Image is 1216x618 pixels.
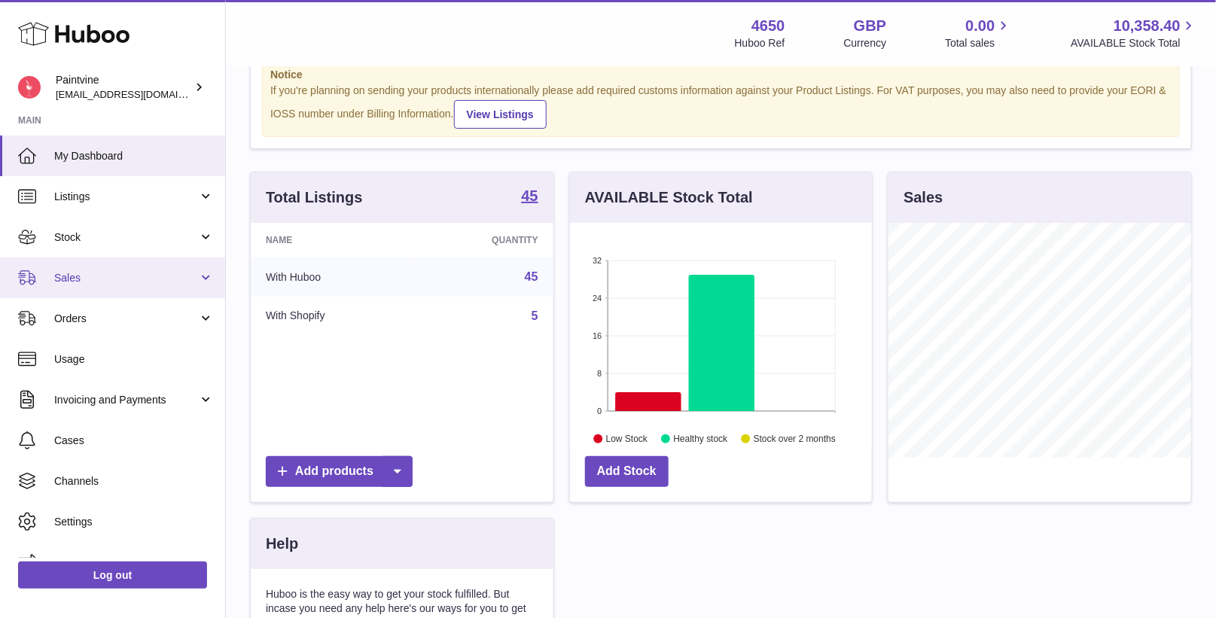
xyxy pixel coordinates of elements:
text: 32 [593,256,602,265]
span: Sales [54,271,198,285]
span: My Dashboard [54,149,214,163]
td: With Huboo [251,257,414,297]
a: Add products [266,456,413,487]
div: Paintvine [56,73,191,102]
span: Stock [54,230,198,245]
span: Settings [54,515,214,529]
span: 0.00 [966,16,995,36]
div: Huboo Ref [735,36,785,50]
a: 0.00 Total sales [945,16,1012,50]
a: 45 [525,270,538,283]
h3: AVAILABLE Stock Total [585,187,753,208]
div: If you're planning on sending your products internationally please add required customs informati... [270,84,1172,129]
text: 8 [597,369,602,378]
span: Channels [54,474,214,489]
text: Stock over 2 months [754,434,836,444]
strong: 4650 [751,16,785,36]
h3: Help [266,534,298,554]
th: Name [251,223,414,257]
span: Total sales [945,36,1012,50]
text: 24 [593,294,602,303]
div: Currency [844,36,887,50]
span: AVAILABLE Stock Total [1071,36,1198,50]
text: Healthy stock [673,434,728,444]
strong: GBP [854,16,886,36]
span: 10,358.40 [1114,16,1181,36]
strong: Notice [270,68,1172,82]
span: Cases [54,434,214,448]
span: Usage [54,352,214,367]
a: 45 [521,188,538,206]
text: 16 [593,331,602,340]
td: With Shopify [251,297,414,336]
h3: Total Listings [266,187,363,208]
text: 0 [597,406,602,416]
h3: Sales [904,187,943,208]
a: View Listings [454,100,547,129]
span: Listings [54,190,198,204]
th: Quantity [414,223,553,257]
span: Orders [54,312,198,326]
strong: 45 [521,188,538,203]
text: Low Stock [606,434,648,444]
a: Add Stock [585,456,669,487]
a: 5 [532,309,538,322]
a: 10,358.40 AVAILABLE Stock Total [1071,16,1198,50]
a: Log out [18,562,207,589]
span: Invoicing and Payments [54,393,198,407]
span: Returns [54,556,214,570]
img: euan@paintvine.co.uk [18,76,41,99]
span: [EMAIL_ADDRESS][DOMAIN_NAME] [56,88,221,100]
